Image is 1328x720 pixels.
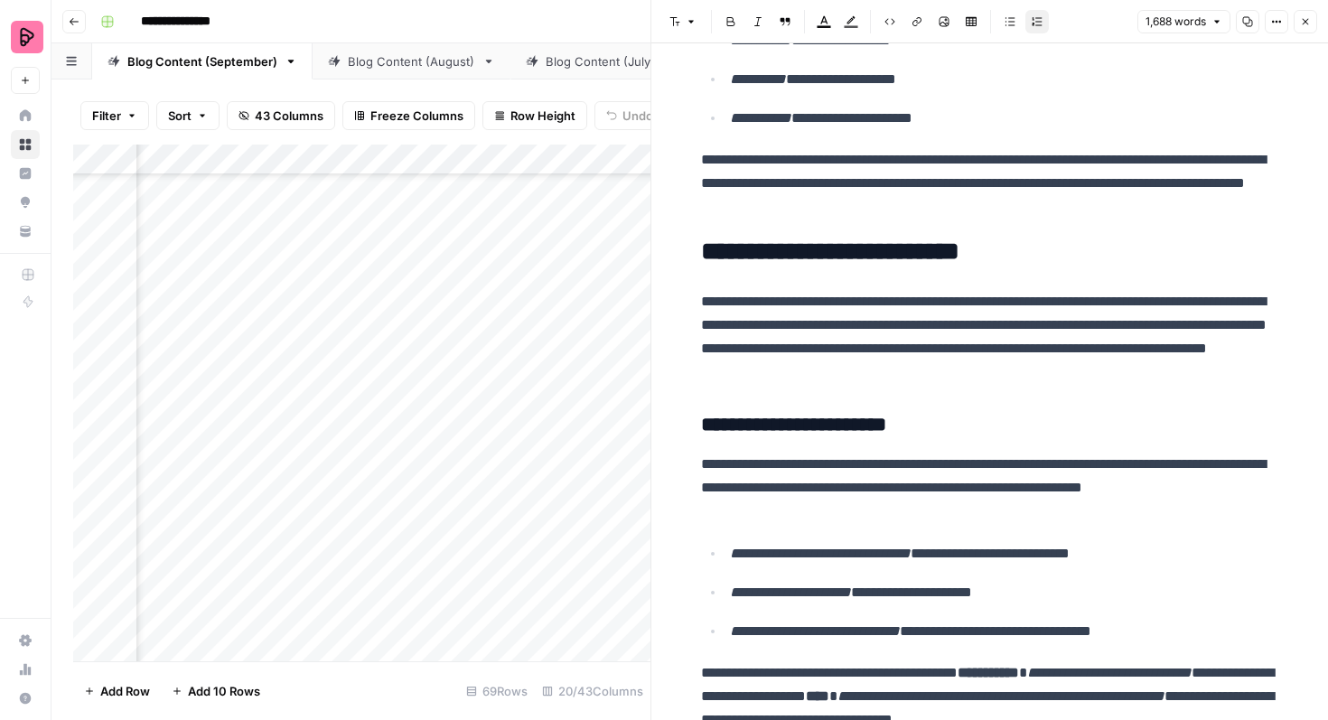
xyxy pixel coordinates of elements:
[546,52,657,70] div: Blog Content (July)
[92,43,313,79] a: Blog Content (September)
[227,101,335,130] button: 43 Columns
[11,14,40,60] button: Workspace: Preply
[73,677,161,706] button: Add Row
[622,107,653,125] span: Undo
[168,107,192,125] span: Sort
[1146,14,1206,30] span: 1,688 words
[188,682,260,700] span: Add 10 Rows
[510,107,575,125] span: Row Height
[11,626,40,655] a: Settings
[161,677,271,706] button: Add 10 Rows
[11,159,40,188] a: Insights
[11,217,40,246] a: Your Data
[11,655,40,684] a: Usage
[156,101,220,130] button: Sort
[80,101,149,130] button: Filter
[459,677,535,706] div: 69 Rows
[127,52,277,70] div: Blog Content (September)
[482,101,587,130] button: Row Height
[11,188,40,217] a: Opportunities
[594,101,665,130] button: Undo
[535,677,650,706] div: 20/43 Columns
[255,107,323,125] span: 43 Columns
[510,43,692,79] a: Blog Content (July)
[11,130,40,159] a: Browse
[11,21,43,53] img: Preply Logo
[348,52,475,70] div: Blog Content (August)
[370,107,463,125] span: Freeze Columns
[1137,10,1230,33] button: 1,688 words
[92,107,121,125] span: Filter
[100,682,150,700] span: Add Row
[11,101,40,130] a: Home
[313,43,510,79] a: Blog Content (August)
[342,101,475,130] button: Freeze Columns
[11,684,40,713] button: Help + Support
